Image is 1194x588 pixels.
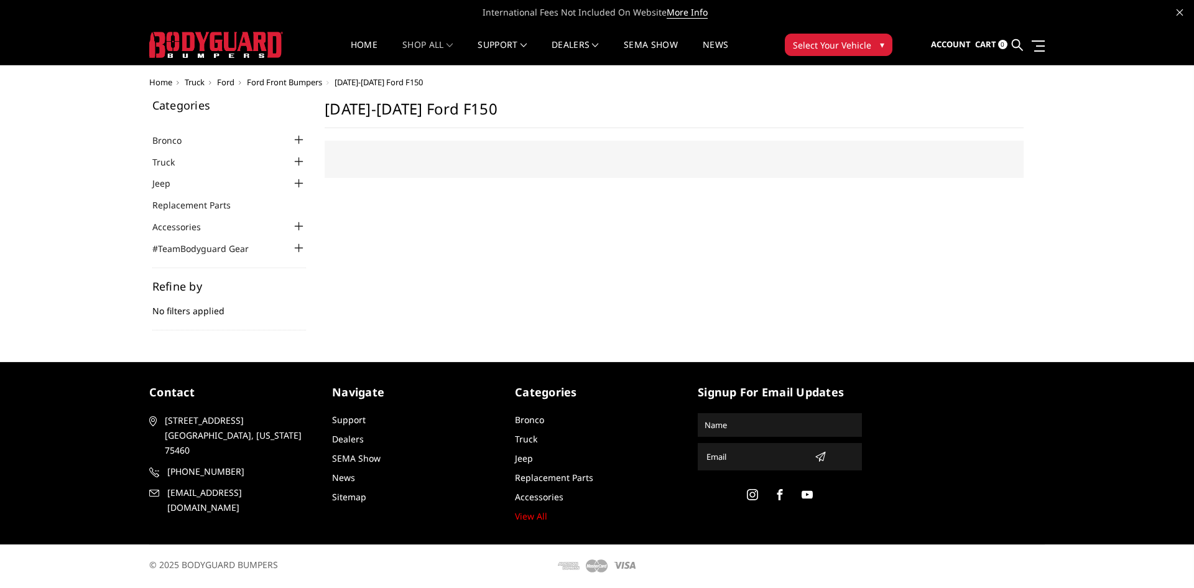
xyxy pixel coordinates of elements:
a: Dealers [332,433,364,445]
a: Ford Front Bumpers [247,77,322,88]
a: Cart 0 [975,28,1007,62]
a: Accessories [515,491,563,503]
img: BODYGUARD BUMPERS [149,32,283,58]
h5: Navigate [332,384,496,401]
h5: Categories [515,384,679,401]
a: [EMAIL_ADDRESS][DOMAIN_NAME] [149,485,313,515]
a: [PHONE_NUMBER] [149,464,313,479]
a: Support [332,414,366,426]
a: Accessories [152,220,216,233]
a: Sitemap [332,491,366,503]
a: SEMA Show [624,40,678,65]
a: Home [351,40,377,65]
a: shop all [402,40,453,65]
a: Ford [217,77,234,88]
span: Cart [975,39,996,50]
a: SEMA Show [332,452,381,464]
a: News [703,40,728,65]
a: Truck [515,433,537,445]
button: Select Your Vehicle [785,34,892,56]
h5: Refine by [152,281,307,292]
h5: signup for email updates [698,384,862,401]
h1: [DATE]-[DATE] Ford F150 [325,100,1024,128]
a: #TeamBodyguard Gear [152,242,264,255]
span: © 2025 BODYGUARD BUMPERS [149,559,278,571]
a: Support [478,40,527,65]
input: Name [700,415,860,435]
a: Truck [185,77,205,88]
a: Account [931,28,971,62]
span: 0 [998,40,1007,49]
a: Home [149,77,172,88]
span: ▾ [880,38,884,51]
input: Email [701,447,810,467]
a: News [332,472,355,483]
h5: Categories [152,100,307,111]
h5: contact [149,384,313,401]
span: [STREET_ADDRESS] [GEOGRAPHIC_DATA], [US_STATE] 75460 [165,413,309,458]
span: [DATE]-[DATE] Ford F150 [335,77,423,88]
a: View All [515,510,547,522]
a: Jeep [515,452,533,464]
a: Truck [152,156,190,169]
a: More Info [667,6,708,19]
a: Replacement Parts [152,198,246,212]
span: Account [931,39,971,50]
span: [EMAIL_ADDRESS][DOMAIN_NAME] [167,485,312,515]
a: Replacement Parts [515,472,593,483]
div: No filters applied [152,281,307,330]
a: Bronco [515,414,544,426]
a: Jeep [152,177,186,190]
a: Dealers [552,40,599,65]
a: Bronco [152,134,197,147]
span: [PHONE_NUMBER] [167,464,312,479]
span: Select Your Vehicle [793,39,871,52]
